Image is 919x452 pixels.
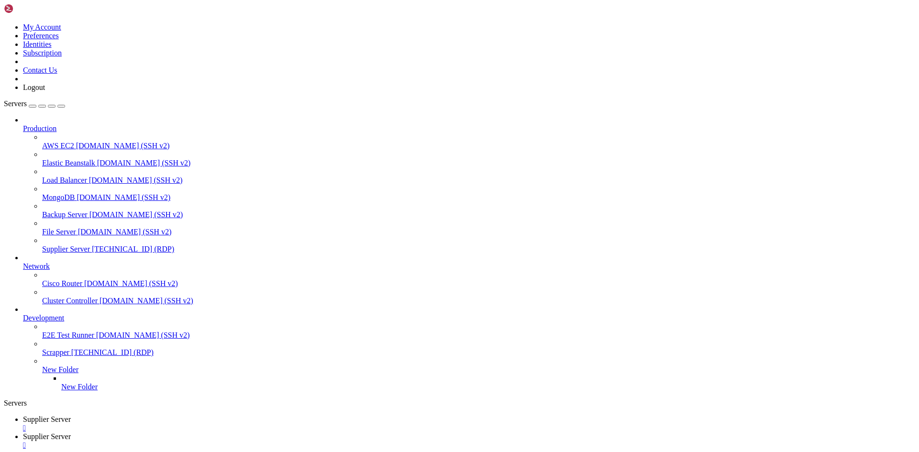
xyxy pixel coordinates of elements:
a: AWS EC2 [DOMAIN_NAME] (SSH v2) [42,142,915,150]
span: New Folder [42,365,78,374]
img: Shellngn [4,4,59,13]
span: [TECHNICAL_ID] (RDP) [92,245,174,253]
li: MongoDB [DOMAIN_NAME] (SSH v2) [42,185,915,202]
li: New Folder [42,357,915,391]
span: E2E Test Runner [42,331,94,339]
li: Production [23,116,915,254]
a: Cluster Controller [DOMAIN_NAME] (SSH v2) [42,297,915,305]
a: New Folder [42,365,915,374]
li: File Server [DOMAIN_NAME] (SSH v2) [42,219,915,236]
li: Load Balancer [DOMAIN_NAME] (SSH v2) [42,167,915,185]
span: Backup Server [42,210,88,219]
span: File Server [42,228,76,236]
a: Supplier Server [TECHNICAL_ID] (RDP) [42,245,915,254]
span: Production [23,124,56,132]
a: Servers [4,99,65,108]
span: [DOMAIN_NAME] (SSH v2) [89,176,183,184]
li: Backup Server [DOMAIN_NAME] (SSH v2) [42,202,915,219]
li: New Folder [61,374,915,391]
span: [TECHNICAL_ID] (RDP) [71,348,154,356]
div: Servers [4,399,915,408]
span: Supplier Server [23,415,71,423]
a: Logout [23,83,45,91]
li: Development [23,305,915,391]
span: MongoDB [42,193,75,201]
span: [DOMAIN_NAME] (SSH v2) [96,331,190,339]
span: [DOMAIN_NAME] (SSH v2) [77,193,170,201]
a: Preferences [23,32,59,40]
span: AWS EC2 [42,142,74,150]
span: Cluster Controller [42,297,98,305]
a: Identities [23,40,52,48]
a: Network [23,262,915,271]
li: Scrapper [TECHNICAL_ID] (RDP) [42,340,915,357]
a: My Account [23,23,61,31]
li: Cluster Controller [DOMAIN_NAME] (SSH v2) [42,288,915,305]
a: File Server [DOMAIN_NAME] (SSH v2) [42,228,915,236]
span: [DOMAIN_NAME] (SSH v2) [100,297,193,305]
span: Supplier Server [23,432,71,441]
li: Cisco Router [DOMAIN_NAME] (SSH v2) [42,271,915,288]
span: [DOMAIN_NAME] (SSH v2) [76,142,170,150]
a: New Folder [61,383,915,391]
a: Supplier Server [23,415,915,432]
a:  [23,441,915,450]
a: Elastic Beanstalk [DOMAIN_NAME] (SSH v2) [42,159,915,167]
span: Network [23,262,50,270]
span: [DOMAIN_NAME] (SSH v2) [97,159,191,167]
a: Subscription [23,49,62,57]
li: E2E Test Runner [DOMAIN_NAME] (SSH v2) [42,322,915,340]
a: Scrapper [TECHNICAL_ID] (RDP) [42,348,915,357]
a: Backup Server [DOMAIN_NAME] (SSH v2) [42,210,915,219]
span: Servers [4,99,27,108]
a:  [23,424,915,432]
span: Scrapper [42,348,69,356]
span: Cisco Router [42,279,82,287]
li: Supplier Server [TECHNICAL_ID] (RDP) [42,236,915,254]
a: Supplier Server [23,432,915,450]
span: Development [23,314,64,322]
a: Development [23,314,915,322]
span: Elastic Beanstalk [42,159,95,167]
a: MongoDB [DOMAIN_NAME] (SSH v2) [42,193,915,202]
a: E2E Test Runner [DOMAIN_NAME] (SSH v2) [42,331,915,340]
span: [DOMAIN_NAME] (SSH v2) [78,228,172,236]
li: Elastic Beanstalk [DOMAIN_NAME] (SSH v2) [42,150,915,167]
span: Supplier Server [42,245,90,253]
a: Load Balancer [DOMAIN_NAME] (SSH v2) [42,176,915,185]
span: New Folder [61,383,98,391]
a: Production [23,124,915,133]
span: [DOMAIN_NAME] (SSH v2) [84,279,178,287]
span: [DOMAIN_NAME] (SSH v2) [90,210,183,219]
li: Network [23,254,915,305]
a: Contact Us [23,66,57,74]
span: Load Balancer [42,176,87,184]
a: Cisco Router [DOMAIN_NAME] (SSH v2) [42,279,915,288]
li: AWS EC2 [DOMAIN_NAME] (SSH v2) [42,133,915,150]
